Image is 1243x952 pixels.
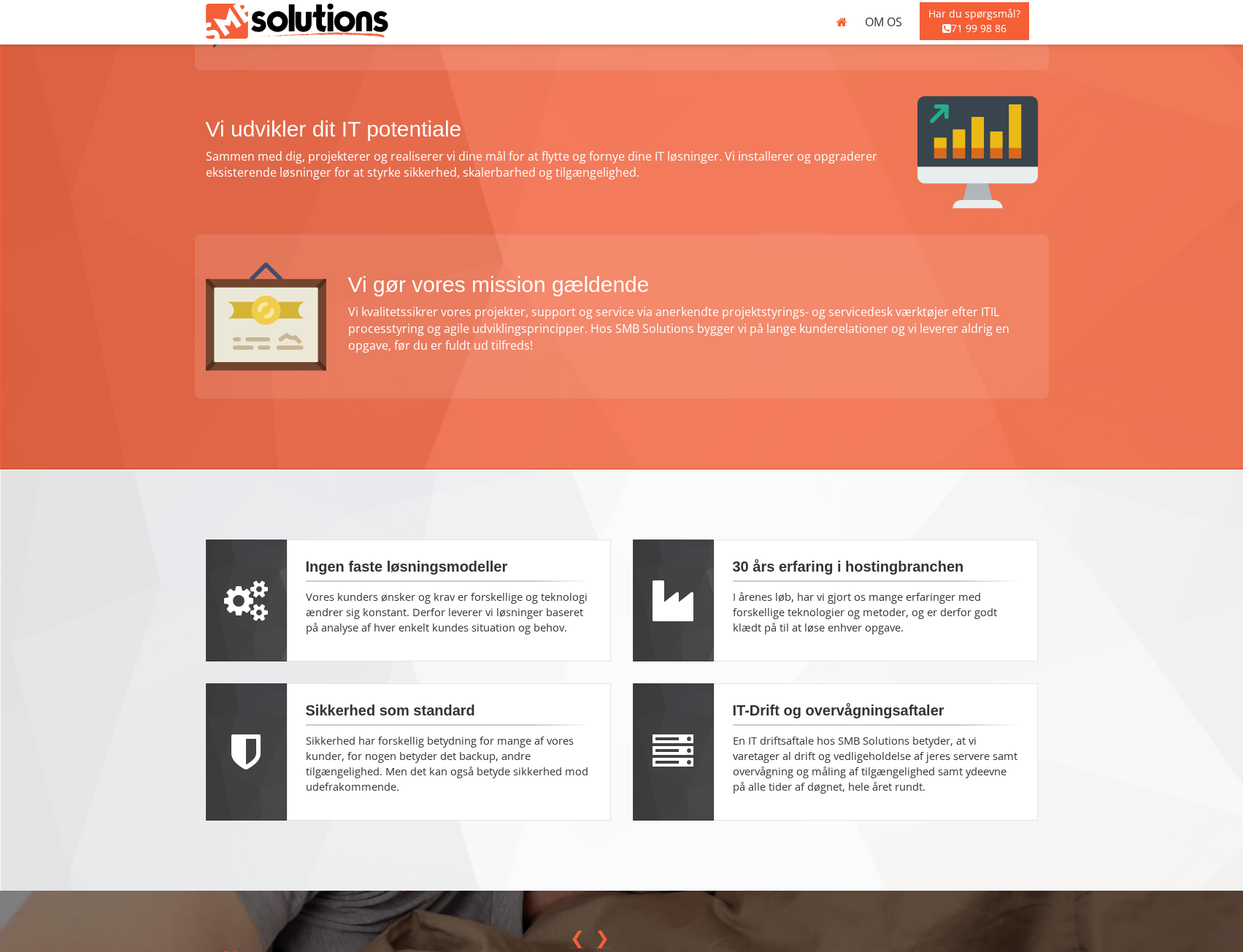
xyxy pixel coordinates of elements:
[348,272,1038,296] h2: Vi gør vores mission gældende
[570,929,585,948] a: ❮
[306,702,592,726] h2: Sikkerhed som standard
[733,589,1019,635] p: I årenes løb, har vi gjort os mange erfaringer med forskellige teknologier og metoder, og er derf...
[206,256,326,377] img: icon-diploma.svg
[733,702,1019,726] h2: IT-Drift og overvågningsaftaler
[594,929,609,948] a: ❯
[206,117,896,141] h2: Vi udvikler dit IT potentiale
[733,733,1019,794] p: En IT driftsaftale hos SMB Solutions betyder, at vi varetager al drift og vedligeholdelse af jere...
[733,558,1019,582] h2: 30 års erfaring i hostingbranchen
[206,4,388,39] img: Dem med uglen | SMB Solutions ApS
[917,92,1038,212] img: icon-analytics.svg
[348,304,1038,354] p: Vi kvalitetssikrer vores projekter, support og service via anerkendte projektstyrings- og service...
[306,733,592,794] p: Sikkerhed har forskellig betydning for mange af vores kunder, for nogen betyder det backup, andre...
[306,558,592,582] h2: Ingen faste løsningsmodeller
[306,589,592,635] p: Vores kunders ønsker og krav er forskellige og teknologi ændrer sig konstant. Derfor leverer vi l...
[206,148,896,182] p: Sammen med dig, projekterer og realiserer vi dine mål for at flytte og fornye dine IT løsninger. ...
[920,2,1029,40] span: Har du spørgsmål? 71 99 98 86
